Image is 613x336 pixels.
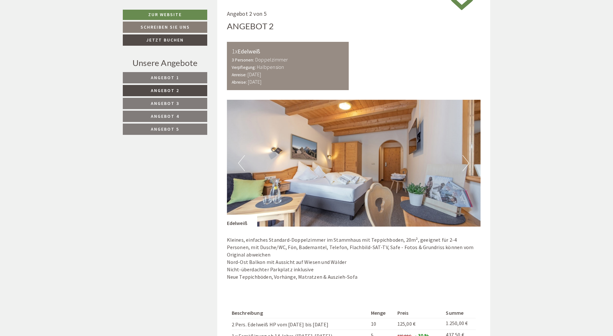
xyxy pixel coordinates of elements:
small: Abreise: [232,79,247,85]
small: 17:40 [182,74,244,78]
div: Angebot 2 [227,20,274,32]
b: Halbpension [257,64,284,70]
div: Gibt es glutenfreies Essen? [179,60,249,79]
div: [DATE] [115,5,139,16]
div: Unsere Angebote [123,57,207,69]
span: Angebot 3 [151,100,179,106]
td: 10 [368,318,395,330]
td: 2 Pers. Edelweiß HP vom [DATE] bis [DATE] [232,318,368,330]
b: [DATE] [248,71,261,78]
b: Doppelzimmer [255,56,288,63]
button: Senden [215,170,254,181]
th: Preis [395,308,443,318]
img: image [227,100,481,227]
div: Sie [144,40,244,45]
div: Sie [182,61,244,66]
small: 3 Personen: [232,57,254,63]
button: Previous [238,155,245,171]
th: Menge [368,308,395,318]
th: Beschreibung [232,308,368,318]
a: Jetzt buchen [123,34,207,46]
b: [DATE] [248,79,261,85]
div: Edelweiß [232,47,344,56]
th: Summe [443,308,476,318]
span: Angebot 2 [151,88,179,93]
span: Angebot 5 [151,126,179,132]
small: 17:39 [10,32,102,36]
span: Angebot 4 [151,113,179,119]
small: Verpflegung: [232,65,256,70]
div: Können ebike in der Nähe gemietet werden? [141,39,249,58]
small: Anreise: [232,72,247,78]
small: 17:40 [144,52,244,57]
span: 125,00 € [397,321,416,327]
p: Kleines, einfaches Standard-Doppelzimmer im Stammhaus mit Teppichboden, 20m², geeignet für 2-4 Pe... [227,236,481,280]
a: Zur Website [123,10,207,20]
div: Guten Tag, wie können wir Ihnen helfen? [5,18,105,37]
b: 1x [232,47,238,55]
a: Schreiben Sie uns [123,22,207,33]
td: 1.250,00 € [443,318,476,330]
span: Angebot 1 [151,75,179,80]
div: [GEOGRAPHIC_DATA] [10,19,102,24]
div: Edelweiß [227,215,258,227]
span: Angebot 2 von 5 [227,10,267,17]
button: Next [462,155,469,171]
